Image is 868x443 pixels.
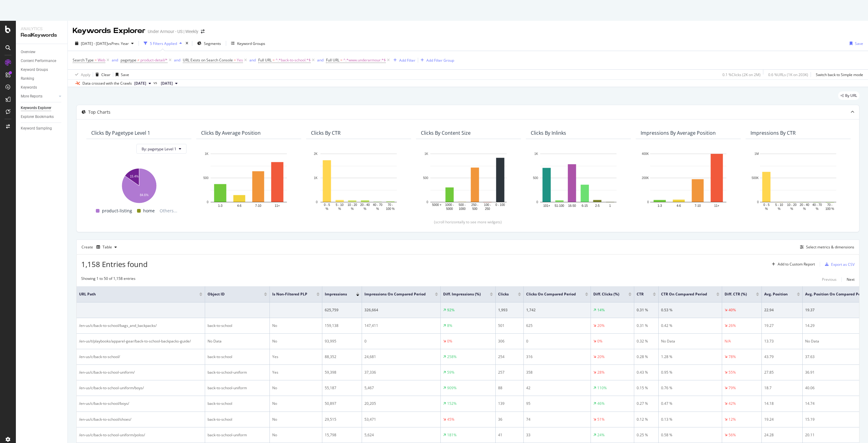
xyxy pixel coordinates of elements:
span: pagetype [121,57,136,63]
span: = [95,57,97,63]
text: % [816,207,819,211]
text: % [803,207,806,211]
text: 11+ [275,204,280,207]
div: 59,398 [325,370,359,375]
text: 1K [314,176,318,180]
div: back-to-school [208,354,267,360]
svg: A chart. [421,151,516,211]
div: 257 [498,370,521,375]
div: Add Filter [399,58,415,63]
a: Keywords [21,84,63,91]
div: 8% [447,323,452,328]
div: 316 [526,354,588,360]
text: 0 [536,200,538,204]
a: Keywords Explorer [21,105,63,111]
div: 0.43 % [637,370,656,375]
a: Ranking [21,75,63,82]
text: 0 - 5 [324,203,330,207]
div: More Reports [21,93,42,100]
button: Save [847,38,863,48]
div: 0.95 % [661,370,719,375]
span: Yes [237,56,243,64]
svg: A chart. [201,151,296,211]
div: Clear [101,72,110,77]
div: 42% [729,401,736,406]
div: Keyword Groups [21,67,48,73]
div: arrow-right-arrow-left [201,29,204,34]
div: 0.53 % [661,307,719,313]
div: 46% [597,401,605,406]
div: Add Filter Group [426,58,454,63]
div: Clicks By pagetype Level 1 [91,130,150,136]
div: 37,336 [364,370,438,375]
div: No [272,385,320,391]
text: 5 - 10 [775,203,783,207]
a: Overview [21,49,63,55]
div: Explorer Bookmarks [21,114,54,120]
div: 40% [729,307,736,313]
text: 500 [203,176,208,180]
div: 19.27 [764,323,800,328]
div: 326,664 [364,307,438,313]
div: 78% [729,354,736,360]
span: Diff. Impressions (%) [443,291,481,297]
div: 0.31 % [637,323,656,328]
span: Clicks On Compared Period [526,291,576,297]
div: legacy label [838,91,859,100]
div: 95 [526,401,588,406]
div: RealKeywords [21,32,63,39]
div: 139 [498,401,521,406]
button: Add Filter Group [418,57,454,64]
text: 1-3 [218,204,222,207]
button: Table [94,242,119,252]
span: By URL [845,94,857,97]
span: CTR [637,291,644,297]
div: 27.85 [764,370,800,375]
div: 24,681 [364,354,438,360]
div: 0.32 % [637,339,656,344]
a: Explorer Bookmarks [21,114,63,120]
a: Content Performance [21,58,63,64]
text: 200K [642,176,649,180]
div: No Data [661,339,719,344]
div: Create [81,242,119,252]
div: 20% [597,323,605,328]
div: Next [847,277,855,282]
svg: A chart. [531,151,626,211]
span: URL Exists on Search Console [183,57,233,63]
text: 1-3 [657,204,662,207]
div: 0 [526,339,588,344]
span: home [143,207,155,214]
div: 59% [447,370,454,375]
div: Save [121,72,129,77]
text: 2K [314,152,318,156]
div: 5 Filters Applied [150,41,177,46]
button: and [174,57,180,63]
text: 1K [205,152,209,156]
button: Next [847,276,855,283]
a: Keyword Sampling [21,125,63,132]
span: Object ID [208,291,255,297]
text: 500 [472,207,477,211]
div: Yes [272,354,320,360]
text: 20 - 40 [360,203,370,207]
a: More Reports [21,93,57,100]
span: Search Type [73,57,94,63]
div: N/A [725,339,731,344]
div: Clicks By Inlinks [531,130,566,136]
div: 88,352 [325,354,359,360]
text: 7-10 [695,204,701,207]
text: 51-100 [555,204,564,207]
div: 79% [729,385,736,391]
text: 70 - [388,203,393,207]
text: 6-15 [582,204,588,207]
div: Keywords Explorer [21,105,51,111]
text: 0 [757,200,759,204]
div: 88 [498,385,521,391]
span: product-listing [102,207,132,214]
text: 40 - 70 [373,203,383,207]
span: ^.*back-to-school.*$ [276,56,311,64]
div: Data crossed with the Crawls [82,81,132,86]
div: 55% [729,370,736,375]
